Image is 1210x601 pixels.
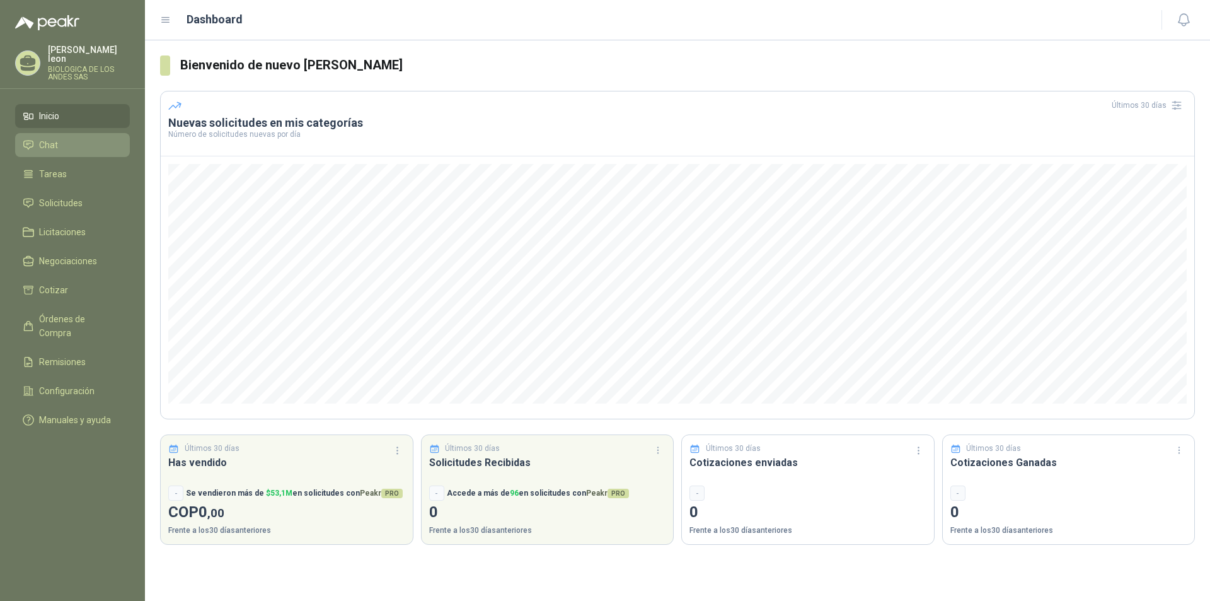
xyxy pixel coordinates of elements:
[429,525,666,537] p: Frente a los 30 días anteriores
[429,455,666,470] h3: Solicitudes Recibidas
[689,455,926,470] h3: Cotizaciones enviadas
[185,443,239,455] p: Últimos 30 días
[39,355,86,369] span: Remisiones
[15,379,130,403] a: Configuración
[15,350,130,374] a: Remisiones
[266,489,292,498] span: $ 53,1M
[950,455,1187,470] h3: Cotizaciones Ganadas
[445,443,500,455] p: Últimos 30 días
[180,55,1195,75] h3: Bienvenido de nuevo [PERSON_NAME]
[207,506,224,520] span: ,00
[706,443,761,455] p: Últimos 30 días
[429,486,444,501] div: -
[168,115,1187,131] h3: Nuevas solicitudes en mis categorías
[15,408,130,432] a: Manuales y ayuda
[168,455,405,470] h3: Has vendido
[168,525,405,537] p: Frente a los 30 días anteriores
[1112,95,1187,115] div: Últimos 30 días
[39,225,86,239] span: Licitaciones
[39,384,95,398] span: Configuración
[199,503,224,521] span: 0
[689,525,926,537] p: Frente a los 30 días anteriores
[15,249,130,273] a: Negociaciones
[39,109,59,123] span: Inicio
[39,167,67,181] span: Tareas
[187,11,243,28] h1: Dashboard
[168,501,405,525] p: COP
[15,133,130,157] a: Chat
[168,486,183,501] div: -
[39,413,111,427] span: Manuales y ayuda
[15,220,130,244] a: Licitaciones
[360,489,403,498] span: Peakr
[39,283,68,297] span: Cotizar
[381,489,403,498] span: PRO
[48,66,130,81] p: BIOLOGICA DE LOS ANDES SAS
[608,489,629,498] span: PRO
[39,312,118,340] span: Órdenes de Compra
[39,254,97,268] span: Negociaciones
[15,162,130,186] a: Tareas
[950,501,1187,525] p: 0
[15,307,130,345] a: Órdenes de Compra
[39,196,83,210] span: Solicitudes
[186,487,403,499] p: Se vendieron más de en solicitudes con
[48,45,130,63] p: [PERSON_NAME] leon
[15,191,130,215] a: Solicitudes
[15,104,130,128] a: Inicio
[15,15,79,30] img: Logo peakr
[429,501,666,525] p: 0
[39,138,58,152] span: Chat
[689,486,705,501] div: -
[447,487,629,499] p: Accede a más de en solicitudes con
[950,525,1187,537] p: Frente a los 30 días anteriores
[966,443,1021,455] p: Últimos 30 días
[950,486,965,501] div: -
[586,489,629,498] span: Peakr
[510,489,519,498] span: 96
[168,131,1187,138] p: Número de solicitudes nuevas por día
[15,278,130,302] a: Cotizar
[689,501,926,525] p: 0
